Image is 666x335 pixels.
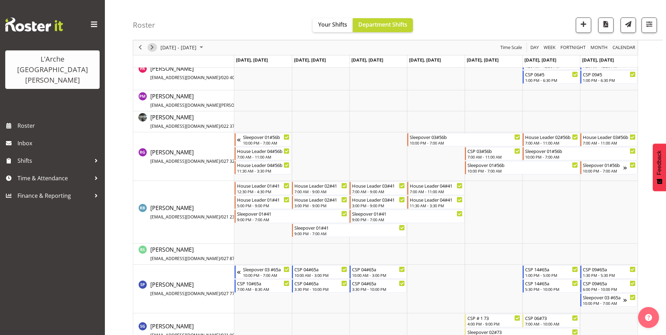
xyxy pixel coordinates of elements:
div: 4:00 PM - 9:00 PM [467,321,520,327]
div: CSP 04#65a [294,266,347,273]
td: Raju Regmi resource [133,111,234,132]
div: Sleepover 01#41 [352,210,463,217]
button: Month [611,43,637,52]
span: [EMAIL_ADDRESS][DOMAIN_NAME] [150,214,220,220]
span: [PERSON_NAME] [150,65,250,81]
div: Sleepover 01#56b [243,133,290,140]
div: 3:00 PM - 9:00 PM [352,203,405,208]
span: [DATE], [DATE] [524,57,556,63]
div: Sleepover 03 #65a [243,266,290,273]
button: Previous [136,43,145,52]
span: calendar [612,43,636,52]
button: Timeline Month [589,43,609,52]
span: [DATE], [DATE] [467,57,499,63]
img: Rosterit website logo [5,18,63,32]
span: [DATE], [DATE] [236,57,268,63]
button: Timeline Week [543,43,557,52]
a: [PERSON_NAME][EMAIL_ADDRESS][DOMAIN_NAME]/027 777 5222 [150,280,248,297]
div: CSP 10#65a [237,280,290,287]
div: House Leader 04#56b [237,147,290,154]
span: Feedback [656,151,663,175]
div: Rob Goulton"s event - House Leader 04#56b Begin From Monday, October 6, 2025 at 11:30:00 AM GMT+1... [235,161,292,174]
div: Scott Gardner"s event - CSP 06#73 Begin From Saturday, October 11, 2025 at 7:00:00 AM GMT+13:00 E... [523,314,580,327]
div: 3:30 PM - 10:00 PM [352,286,405,292]
span: / [220,158,221,164]
div: CSP 06#5 [525,71,578,78]
div: House Leader 01#41 [237,196,290,203]
div: 10:00 PM - 7:00 AM [525,154,636,160]
span: Time & Attendance [17,173,91,183]
div: 9:00 PM - 7:00 AM [237,217,348,222]
a: [PERSON_NAME][EMAIL_ADDRESS][DOMAIN_NAME]/022 375 6134 [150,113,248,130]
div: Sanjay Prasad"s event - Sleepover 03 #65a Begin From Sunday, October 12, 2025 at 10:00:00 PM GMT+... [580,293,637,307]
div: Rob Goulton"s event - CSP 03#56b Begin From Friday, October 10, 2025 at 7:00:00 AM GMT+13:00 Ends... [465,147,522,160]
div: 7:00 AM - 9:00 AM [352,189,405,194]
span: [EMAIL_ADDRESS][DOMAIN_NAME] [150,256,220,261]
button: Department Shifts [353,18,413,32]
div: Robin Buch"s event - Sleepover 01#41 Begin From Wednesday, October 8, 2025 at 9:00:00 PM GMT+13:0... [350,210,464,223]
div: 10:00 PM - 7:00 AM [243,272,290,278]
div: Sleepover 03#56b [410,133,520,140]
span: Department Shifts [358,21,407,28]
span: [EMAIL_ADDRESS][DOMAIN_NAME] [150,75,220,81]
div: 10:00 PM - 7:00 AM [467,168,578,174]
span: Fortnight [560,43,586,52]
div: House Leader 03#56b [583,133,636,140]
div: Robin Buch"s event - House Leader 01#41 Begin From Monday, October 6, 2025 at 5:00:00 PM GMT+13:0... [235,196,292,209]
div: CSP 14#65a [525,266,578,273]
span: [EMAIL_ADDRESS][DOMAIN_NAME] [150,123,220,129]
a: [PERSON_NAME][EMAIL_ADDRESS][DOMAIN_NAME]/027 879 7374 [150,245,248,262]
td: Rob Goulton resource [133,132,234,181]
span: [PERSON_NAME] [150,204,248,220]
span: Shifts [17,155,91,166]
div: Rob Goulton"s event - Sleepover 01#56b Begin From Friday, October 10, 2025 at 10:00:00 PM GMT+13:... [465,161,580,174]
span: [EMAIL_ADDRESS][DOMAIN_NAME] [150,291,220,296]
div: Robin Buch"s event - House Leader 03#41 Begin From Wednesday, October 8, 2025 at 3:00:00 PM GMT+1... [350,196,407,209]
img: help-xxl-2.png [645,314,652,321]
span: Roster [17,120,101,131]
div: L'Arche [GEOGRAPHIC_DATA][PERSON_NAME] [12,54,93,85]
div: 1:00 PM - 6:30 PM [525,77,578,83]
div: 11:30 AM - 3:30 PM [237,168,290,174]
button: Time Scale [499,43,523,52]
button: Timeline Day [529,43,540,52]
div: Sleepover 01#56b [583,161,623,168]
div: Rob Goulton"s event - House Leader 03#56b Begin From Sunday, October 12, 2025 at 7:00:00 AM GMT+1... [580,133,637,146]
span: 022 375 6134 [221,123,248,129]
div: Rob Goulton"s event - House Leader 04#56b Begin From Monday, October 6, 2025 at 7:00:00 AM GMT+13... [235,147,292,160]
button: Download a PDF of the roster according to the set date range. [598,18,614,33]
span: Day [530,43,539,52]
div: House Leader 04#41 [410,196,463,203]
button: October 2025 [159,43,206,52]
div: Sleepover 01#56b [467,161,578,168]
div: Rob Goulton"s event - Sleepover 01#56b Begin From Saturday, October 11, 2025 at 10:00:00 PM GMT+1... [523,147,637,160]
div: 7:00 AM - 8:30 AM [237,286,290,292]
div: House Leader 03#41 [352,196,405,203]
span: [PERSON_NAME] [150,113,248,130]
span: 027 328 2041 [221,158,248,164]
button: Add a new shift [576,18,591,33]
div: House Leader 02#41 [294,196,347,203]
div: 1:00 PM - 6:30 PM [583,77,636,83]
div: 3:00 PM - 9:00 PM [294,203,347,208]
div: 7:00 AM - 11:00 AM [583,140,636,146]
div: 9:00 PM - 7:00 AM [294,231,405,236]
div: 7:00 AM - 9:00 AM [294,189,347,194]
div: CSP 09#65a [583,280,636,287]
div: CSP 04#65a [352,280,405,287]
span: [DATE], [DATE] [351,57,383,63]
div: 7:00 AM - 10:00 AM [525,321,578,327]
a: [PERSON_NAME][EMAIL_ADDRESS][DOMAIN_NAME]/027 328 2041 [150,148,248,165]
div: 10:00 PM - 7:00 AM [243,140,290,146]
span: [EMAIL_ADDRESS][DOMAIN_NAME][PERSON_NAME] [150,102,253,108]
div: House Leader 02#41 [294,182,347,189]
span: 020 4008 8530 [221,75,250,81]
div: Rob Goulton"s event - House Leader 02#56b Begin From Saturday, October 11, 2025 at 7:00:00 AM GMT... [523,133,580,146]
span: [EMAIL_ADDRESS][DOMAIN_NAME] [150,158,220,164]
span: Month [590,43,608,52]
button: Send a list of all shifts for the selected filtered period to all rostered employees. [621,18,636,33]
span: Your Shifts [318,21,347,28]
div: House Leader 01#41 [237,182,290,189]
div: CSP 09#65a [583,266,636,273]
div: Pranisha Adhikari"s event - CSP 06#5 Begin From Saturday, October 11, 2025 at 1:00:00 PM GMT+13:0... [523,70,580,84]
